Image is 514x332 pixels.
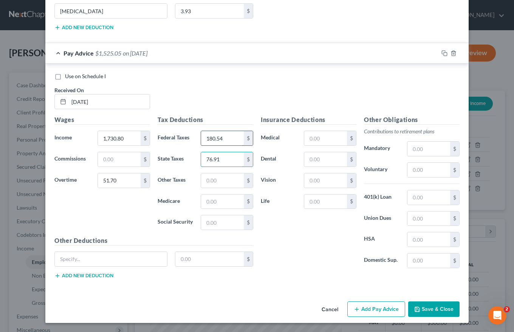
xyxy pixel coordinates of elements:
input: Specify... [55,252,167,266]
div: $ [347,173,356,188]
label: Mandatory [360,141,403,156]
button: Add new deduction [54,273,113,279]
div: $ [450,190,459,205]
p: Contributions to retirement plans [364,128,460,135]
div: $ [244,215,253,230]
div: $ [244,4,253,18]
input: 0.00 [304,152,347,167]
span: Income [54,134,72,141]
div: $ [244,252,253,266]
label: Union Dues [360,211,403,226]
div: $ [347,131,356,145]
div: $ [244,152,253,167]
label: Dental [257,152,300,167]
input: 0.00 [98,131,141,145]
label: Voluntary [360,162,403,178]
input: 0.00 [175,252,244,266]
button: Cancel [316,302,344,317]
div: $ [450,163,459,177]
div: $ [141,152,150,167]
h5: Wages [54,115,150,125]
div: $ [141,173,150,188]
label: Other Taxes [154,173,197,188]
input: 0.00 [201,215,244,230]
div: $ [450,253,459,268]
label: Life [257,194,300,209]
div: $ [244,195,253,209]
span: Pay Advice [63,49,94,57]
label: Federal Taxes [154,131,197,146]
label: State Taxes [154,152,197,167]
span: on [DATE] [123,49,147,57]
label: Medicare [154,194,197,209]
iframe: Intercom live chat [488,306,506,324]
input: 0.00 [201,173,244,188]
div: $ [244,173,253,188]
label: Vision [257,173,300,188]
div: $ [347,195,356,209]
input: 0.00 [407,253,450,268]
label: Domestic Sup. [360,253,403,268]
input: 0.00 [98,173,141,188]
h5: Other Deductions [54,236,253,246]
input: 0.00 [201,152,244,167]
input: 0.00 [407,142,450,156]
div: $ [450,142,459,156]
div: $ [347,152,356,167]
input: Specify... [55,4,167,18]
input: 0.00 [407,163,450,177]
label: HSA [360,232,403,247]
label: Medical [257,131,300,146]
h5: Other Obligations [364,115,460,125]
label: Social Security [154,215,197,230]
input: 0.00 [407,190,450,205]
span: $1,525.05 [95,49,121,57]
input: 0.00 [304,131,347,145]
span: 2 [504,306,510,312]
h5: Tax Deductions [158,115,253,125]
input: 0.00 [175,4,244,18]
label: Overtime [51,173,94,188]
input: 0.00 [304,173,347,188]
div: $ [141,131,150,145]
div: $ [244,131,253,145]
button: Add Pay Advice [347,301,405,317]
div: $ [450,212,459,226]
input: 0.00 [98,152,141,167]
input: 0.00 [407,212,450,226]
span: Use on Schedule I [65,73,106,79]
div: $ [450,232,459,247]
label: Commissions [51,152,94,167]
input: 0.00 [201,195,244,209]
span: Received On [54,87,84,93]
input: 0.00 [304,195,347,209]
button: Add new deduction [54,25,113,31]
input: 0.00 [407,232,450,247]
button: Save & Close [408,301,460,317]
h5: Insurance Deductions [261,115,356,125]
label: 401(k) Loan [360,190,403,205]
input: 0.00 [201,131,244,145]
input: MM/DD/YYYY [69,94,150,109]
